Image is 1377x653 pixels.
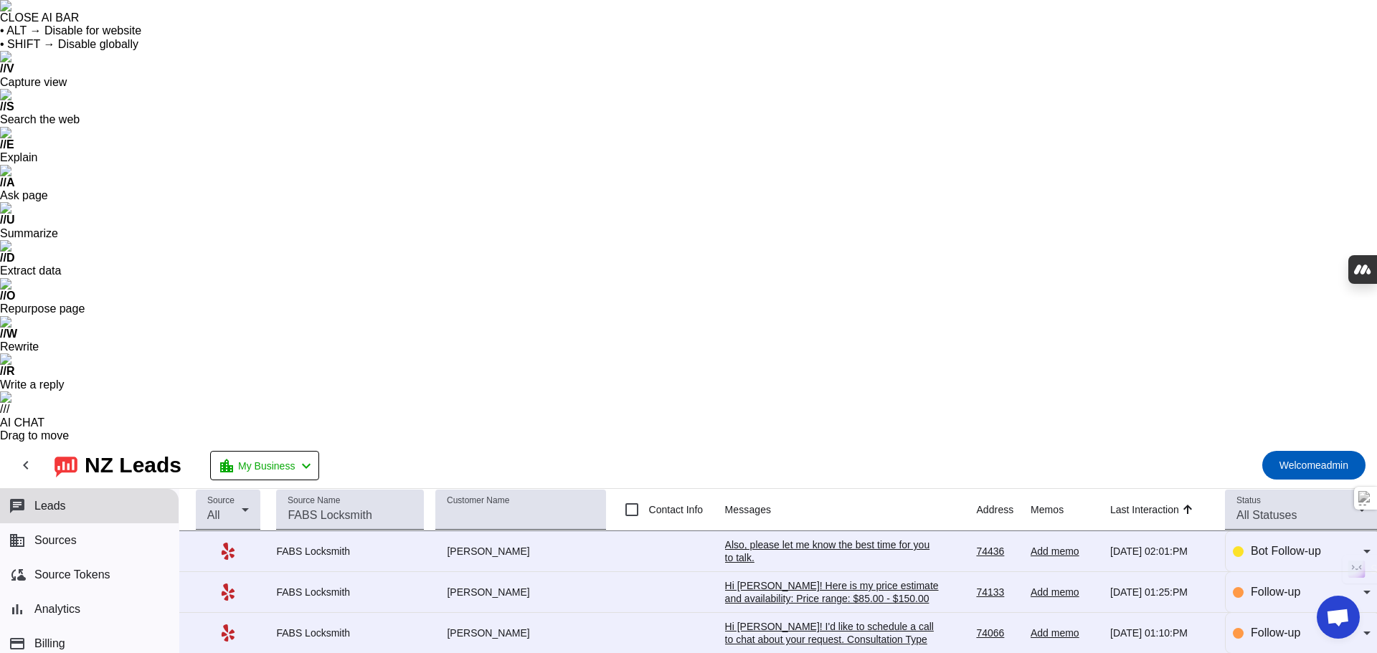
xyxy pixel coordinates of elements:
mat-icon: business [9,532,26,549]
div: Last Interaction [1110,502,1179,517]
div: Add memo [1031,586,1099,599]
mat-icon: Yelp [219,624,237,642]
div: FABS Locksmith [276,626,424,639]
div: Add memo [1031,626,1099,639]
span: My Business [238,456,295,476]
div: [PERSON_NAME] [435,626,605,639]
div: Also, please let me know the best time for you to talk.​ [725,538,940,564]
div: FABS Locksmith [276,545,424,558]
mat-label: Source [207,496,235,505]
mat-label: Source Name [288,496,340,505]
div: [DATE] 01:10:PM [1110,626,1213,639]
div: [DATE] 01:25:PM [1110,586,1213,599]
mat-icon: bar_chart [9,601,26,618]
div: [PERSON_NAME] [435,545,605,558]
div: [DATE] 02:01:PM [1110,545,1213,558]
img: logo [55,453,77,477]
div: 74066 [976,626,1019,639]
span: Follow-up [1251,626,1300,639]
div: Open chat [1317,596,1360,639]
mat-icon: Yelp [219,583,237,601]
span: Follow-up [1251,586,1300,598]
mat-icon: payment [9,635,26,652]
button: My Business [210,451,319,480]
span: All Statuses [1236,509,1297,521]
span: Sources [34,534,77,547]
span: Source Tokens [34,568,110,581]
div: 74133 [976,586,1019,599]
mat-label: Status [1236,496,1261,505]
mat-icon: chevron_left [17,457,34,474]
mat-icon: chat [9,497,26,515]
label: Contact Info [646,502,704,517]
mat-icon: location_city [218,457,235,475]
span: All [207,509,220,521]
button: Welcomeadmin [1262,451,1366,480]
th: Memos [1031,489,1110,531]
mat-label: Customer Name [447,496,509,505]
input: FABS Locksmith [288,507,412,524]
span: Analytics [34,603,80,616]
div: 74436 [976,545,1019,558]
div: NZ Leads [85,455,181,475]
span: Welcome [1279,459,1321,471]
th: Messages [725,489,977,531]
span: admin [1279,455,1348,475]
div: Add memo [1031,545,1099,558]
span: Leads [34,500,66,513]
div: FABS Locksmith [276,586,424,599]
span: Billing [34,637,65,650]
mat-icon: Yelp [219,543,237,560]
th: Address [976,489,1031,531]
div: [PERSON_NAME] [435,586,605,599]
span: Bot Follow-up [1251,545,1321,557]
div: Hi [PERSON_NAME]! Here is my price estimate and availability: Price range: $85.00 - $150.00 Avail... [725,579,940,631]
mat-icon: cloud_sync [9,566,26,583]
mat-icon: chevron_left [298,457,315,475]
